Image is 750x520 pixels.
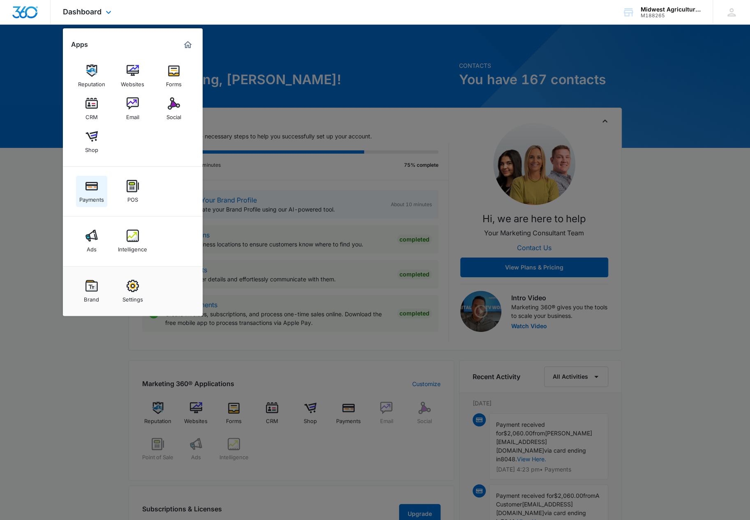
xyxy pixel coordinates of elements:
a: Ads [76,225,107,257]
a: Email [117,93,148,124]
a: Social [158,93,189,124]
a: Payments [76,176,107,207]
a: Websites [117,60,148,92]
div: Websites [121,77,144,87]
div: Social [166,110,181,120]
div: account name [641,6,701,13]
div: Forms [166,77,182,87]
a: Settings [117,276,148,307]
div: Ads [87,242,97,253]
div: Reputation [78,77,105,87]
a: Brand [76,276,107,307]
a: POS [117,176,148,207]
div: Brand [84,292,99,303]
a: CRM [76,93,107,124]
div: Payments [79,192,104,203]
div: Email [126,110,139,120]
div: Intelligence [118,242,147,253]
a: Marketing 360® Dashboard [181,38,194,51]
div: account id [641,13,701,18]
div: Settings [122,292,143,303]
span: Dashboard [63,7,102,16]
div: CRM [85,110,98,120]
div: POS [127,192,138,203]
a: Forms [158,60,189,92]
h2: Apps [71,41,88,48]
a: Intelligence [117,225,148,257]
div: Shop [85,143,98,153]
a: Reputation [76,60,107,92]
a: Shop [76,126,107,157]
